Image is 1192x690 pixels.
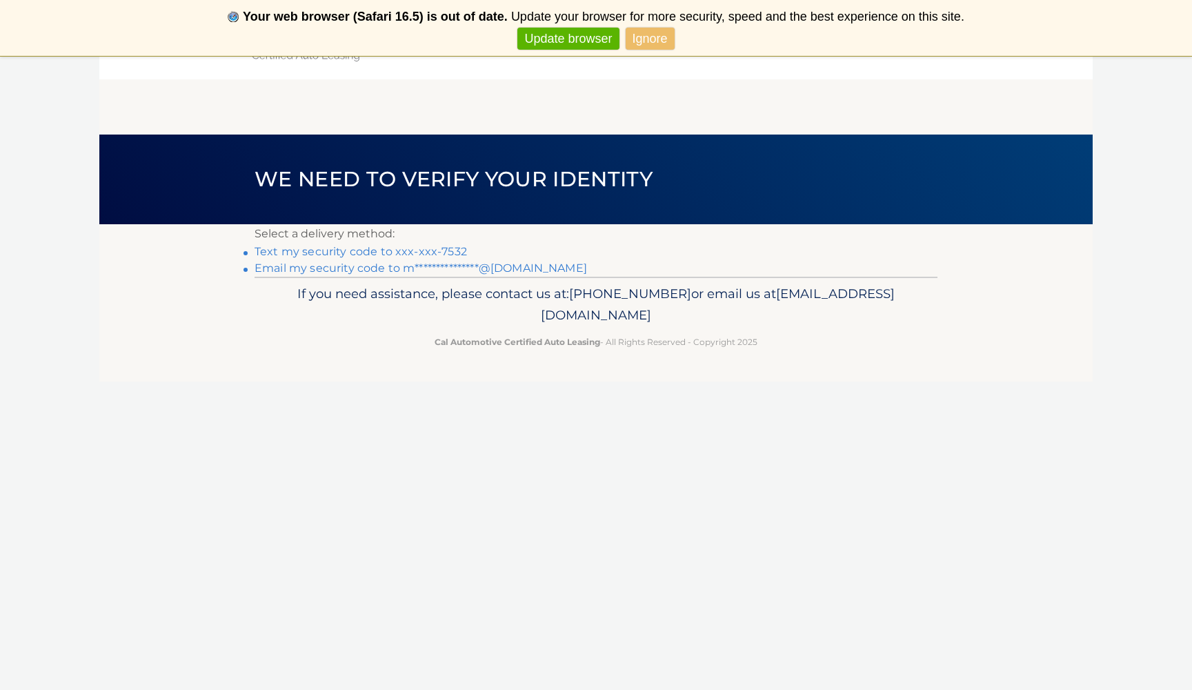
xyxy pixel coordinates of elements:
[569,286,691,302] span: [PHONE_NUMBER]
[626,28,675,50] a: Ignore
[435,337,600,347] strong: Cal Automotive Certified Auto Leasing
[243,10,508,23] b: Your web browser (Safari 16.5) is out of date.
[255,166,653,192] span: We need to verify your identity
[511,10,964,23] span: Update your browser for more security, speed and the best experience on this site.
[264,335,928,349] p: - All Rights Reserved - Copyright 2025
[264,283,928,327] p: If you need assistance, please contact us at: or email us at
[255,224,937,244] p: Select a delivery method:
[255,245,467,258] a: Text my security code to xxx-xxx-7532
[517,28,619,50] a: Update browser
